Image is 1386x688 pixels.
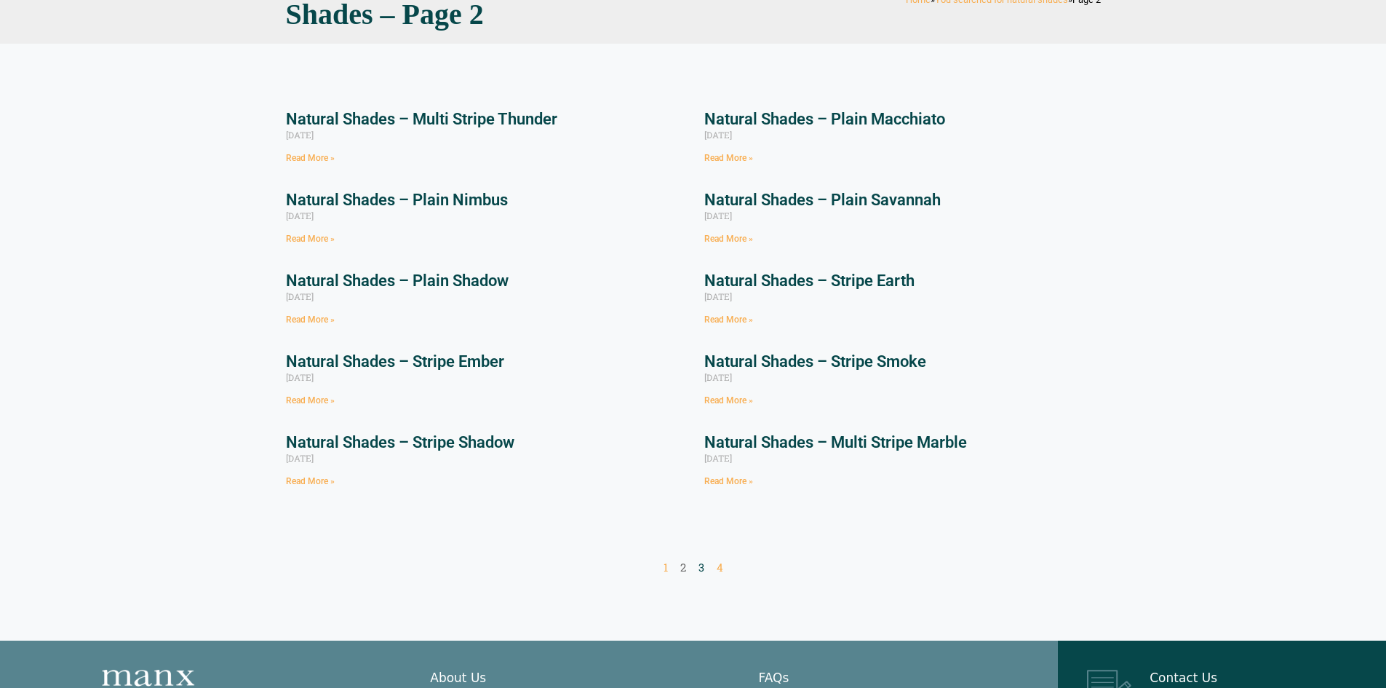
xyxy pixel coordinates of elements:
[286,433,514,451] a: Natural Shades – Stripe Shadow
[704,272,915,290] a: Natural Shades – Stripe Earth
[286,234,335,244] a: Read more about Natural Shades – Plain Nimbus
[286,210,314,221] span: [DATE]
[704,352,926,371] a: Natural Shades – Stripe Smoke
[704,210,732,221] span: [DATE]
[286,191,508,209] a: Natural Shades – Plain Nimbus
[704,476,753,486] a: Read more about Natural Shades – Multi Stripe Marble
[286,476,335,486] a: Read more about Natural Shades – Stripe Shadow
[286,315,335,325] a: Read more about Natural Shades – Plain Shadow
[704,315,753,325] a: Read more about Natural Shades – Stripe Earth
[286,110,557,128] a: Natural Shades – Multi Stripe Thunder
[286,395,335,406] a: Read more about Natural Shades – Stripe Ember
[704,129,732,141] span: [DATE]
[704,452,732,464] span: [DATE]
[664,560,668,574] a: 1
[704,110,945,128] a: Natural Shades – Plain Macchiato
[286,371,314,383] span: [DATE]
[680,560,686,574] span: 2
[704,290,732,302] span: [DATE]
[286,290,314,302] span: [DATE]
[1150,671,1217,685] a: Contact Us
[717,560,723,574] a: 4
[704,371,732,383] span: [DATE]
[704,395,753,406] a: Read more about Natural Shades – Stripe Smoke
[286,352,504,371] a: Natural Shades – Stripe Ember
[430,671,486,685] a: About Us
[759,671,789,685] a: FAQs
[704,234,753,244] a: Read more about Natural Shades – Plain Savannah
[286,129,314,141] span: [DATE]
[704,433,967,451] a: Natural Shades – Multi Stripe Marble
[286,153,335,163] a: Read more about Natural Shades – Multi Stripe Thunder
[704,153,753,163] a: Read more about Natural Shades – Plain Macchiato
[704,191,941,209] a: Natural Shades – Plain Savannah
[286,272,509,290] a: Natural Shades – Plain Shadow
[698,560,704,574] a: 3
[286,452,314,464] span: [DATE]
[286,561,1101,575] nav: Pagination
